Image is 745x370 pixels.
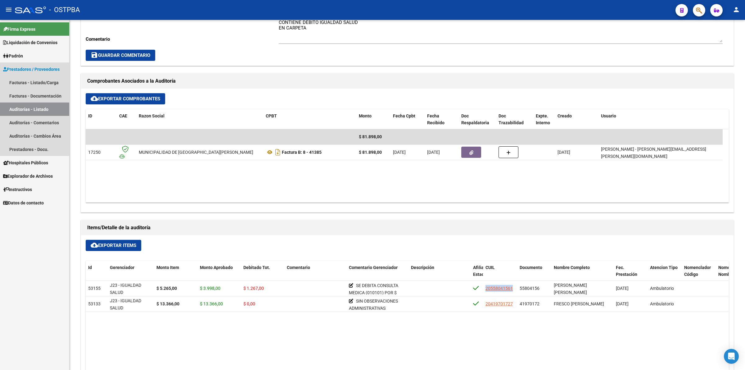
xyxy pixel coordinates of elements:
datatable-header-cell: Usuario [598,109,723,130]
datatable-header-cell: Razon Social [136,109,263,130]
mat-icon: cloud_download [91,95,98,102]
span: Expte. Interno [536,113,550,126]
span: $ 13.366,00 [200,301,223,306]
span: 41970172 [520,301,540,306]
datatable-header-cell: Atencion Tipo [648,261,682,288]
span: Nomenclador Nombre [718,265,745,277]
span: Ambulatorio [650,286,674,291]
span: [PERSON_NAME] [PERSON_NAME] [554,283,587,295]
span: - OSTPBA [49,3,80,17]
span: Monto Item [156,265,179,270]
strong: $ 5.265,00 [156,286,177,291]
span: Fecha Cpbt [393,113,415,118]
span: Debitado Tot. [243,265,270,270]
span: Comentario Gerenciador [349,265,398,270]
span: CUIL [485,265,495,270]
span: [DATE] [616,301,629,306]
datatable-header-cell: Afiliado Estado [471,261,483,288]
span: Afiliado Estado [473,265,489,277]
span: SIN OBSERVACIONES ADMINISTRATIVAS [349,299,398,311]
mat-icon: menu [5,6,12,13]
span: $ 0,00 [243,301,255,306]
datatable-header-cell: Monto [356,109,391,130]
datatable-header-cell: Gerenciador [107,261,154,288]
span: Guardar Comentario [91,53,150,58]
span: 17250 [88,150,101,155]
span: $ 3.998,00 [200,286,220,291]
datatable-header-cell: Nombre Completo [551,261,613,288]
span: Exportar Items [91,243,136,248]
span: [DATE] [558,150,570,155]
button: Exportar Comprobantes [86,93,165,104]
span: Documento [520,265,542,270]
span: Ambulatorio [650,301,674,306]
datatable-header-cell: Documento [517,261,551,288]
span: 20419701727 [485,301,513,306]
datatable-header-cell: Fecha Cpbt [391,109,425,130]
datatable-header-cell: Id [86,261,107,288]
span: Atencion Tipo [650,265,678,270]
span: Doc Trazabilidad [499,113,524,126]
datatable-header-cell: Monto Item [154,261,197,288]
datatable-header-cell: Monto Aprobado [197,261,241,288]
span: [DATE] [616,286,629,291]
span: 55804156 [520,286,540,291]
mat-icon: save [91,51,98,59]
span: Monto [359,113,372,118]
button: Guardar Comentario [86,50,155,61]
datatable-header-cell: Descripción [409,261,471,288]
span: Razon Social [139,113,165,118]
datatable-header-cell: Expte. Interno [533,109,555,130]
span: Creado [558,113,572,118]
span: [DATE] [427,150,440,155]
span: ID [88,113,92,118]
datatable-header-cell: Fecha Recibido [425,109,459,130]
span: [PERSON_NAME] - [PERSON_NAME][EMAIL_ADDRESS][PERSON_NAME][DOMAIN_NAME] [601,147,706,159]
span: Nombre Completo [554,265,590,270]
span: CAE [119,113,127,118]
mat-icon: person [733,6,740,13]
datatable-header-cell: CUIL [483,261,517,288]
mat-icon: cloud_download [91,241,98,249]
span: 53155 [88,286,101,291]
datatable-header-cell: CPBT [263,109,356,130]
h1: Comprobantes Asociados a la Auditoría [87,76,727,86]
div: MUNICIPALIDAD DE [GEOGRAPHIC_DATA][PERSON_NAME] [139,149,253,156]
span: J23 - IGUALDAD SALUD [110,298,141,310]
span: Comentario [287,265,310,270]
datatable-header-cell: Fec. Prestación [613,261,648,288]
p: Comentario [86,36,279,43]
span: Liquidación de Convenios [3,39,57,46]
span: Exportar Comprobantes [91,96,160,102]
span: Datos de contacto [3,199,44,206]
span: Fec. Prestación [616,265,637,277]
span: [DATE] [393,150,406,155]
strong: $ 13.366,00 [156,301,179,306]
span: Id [88,265,92,270]
span: Instructivos [3,186,32,193]
span: Hospitales Públicos [3,159,48,166]
span: Monto Aprobado [200,265,233,270]
datatable-header-cell: Nomenclador Código [682,261,716,288]
span: J23 - IGUALDAD SALUD [110,283,141,295]
span: 20558041561 [485,286,513,291]
h1: Items/Detalle de la auditoría [87,223,727,233]
span: FRESCO [PERSON_NAME] [554,301,604,306]
span: Nomenclador Código [684,265,711,277]
datatable-header-cell: Comentario [284,261,346,288]
span: CPBT [266,113,277,118]
datatable-header-cell: CAE [117,109,136,130]
datatable-header-cell: Doc Trazabilidad [496,109,533,130]
span: Prestadores / Proveedores [3,66,60,73]
datatable-header-cell: ID [86,109,117,130]
datatable-header-cell: Comentario Gerenciador [346,261,409,288]
i: Descargar documento [274,147,282,157]
button: Exportar Items [86,240,141,251]
span: Fecha Recibido [427,113,445,126]
span: Usuario [601,113,616,118]
span: Descripción [411,265,434,270]
span: Doc Respaldatoria [461,113,489,126]
div: Open Intercom Messenger [724,349,739,364]
datatable-header-cell: Debitado Tot. [241,261,284,288]
span: $ 81.898,00 [359,134,382,139]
